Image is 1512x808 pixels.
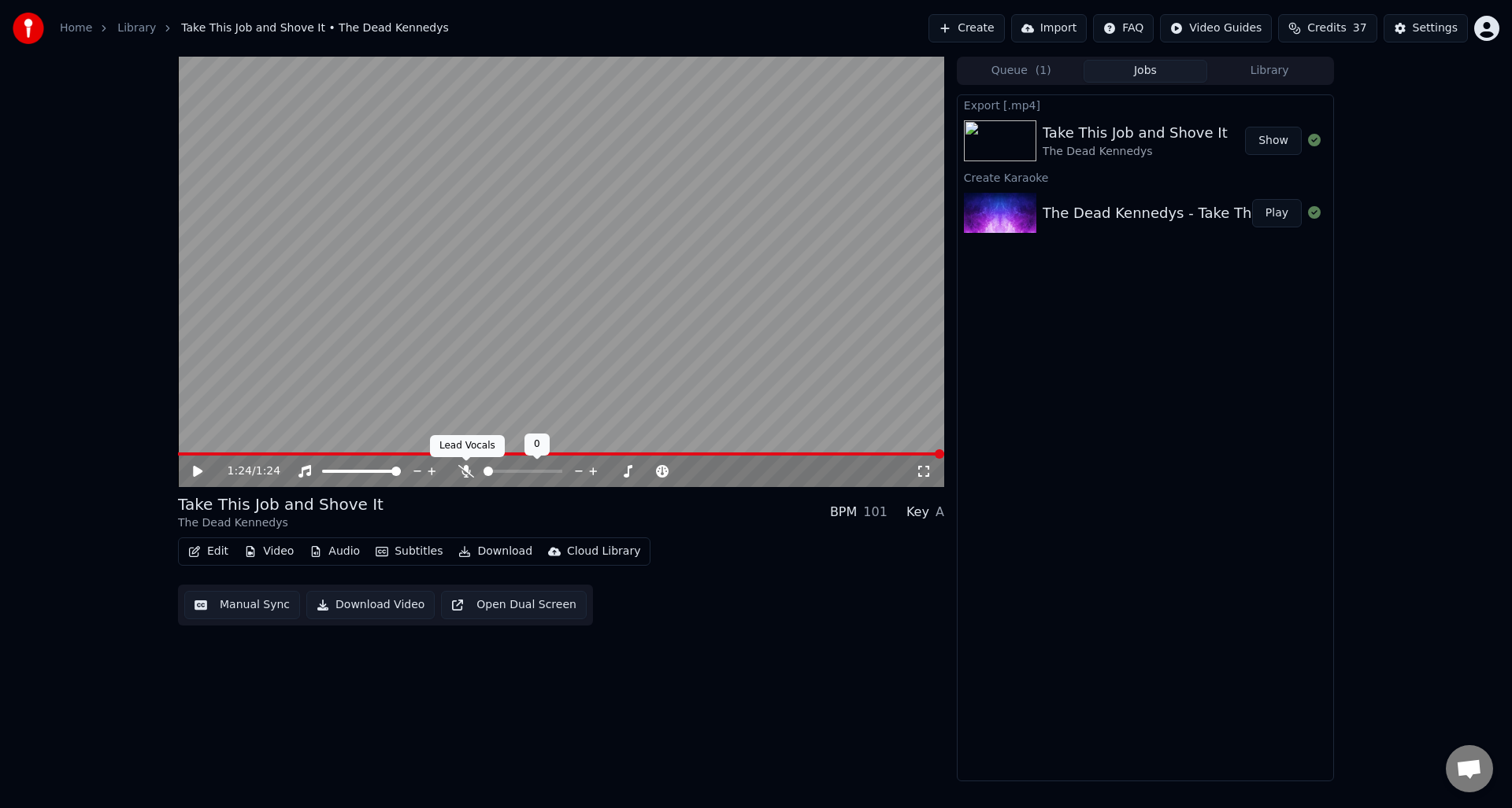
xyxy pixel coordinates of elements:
[256,463,280,479] span: 1:24
[13,13,44,44] img: youka
[1307,20,1346,36] span: Credits
[1278,14,1377,42] button: Credits37
[228,463,252,479] span: 1:24
[228,463,265,479] div: /
[1160,14,1272,42] button: Video Guides
[524,434,550,456] div: 0
[117,20,156,36] a: Library
[441,591,587,619] button: Open Dual Screen
[1093,14,1154,42] button: FAQ
[1413,20,1458,36] div: Settings
[430,435,505,457] div: Lead Vocals
[1245,127,1302,155] button: Show
[1043,202,1383,224] div: The Dead Kennedys - Take This Job and Shove It
[1011,14,1087,42] button: Import
[1207,60,1332,83] button: Library
[830,503,857,522] div: BPM
[238,541,300,563] button: Video
[1252,199,1302,227] button: Play
[1043,144,1228,160] div: The Dead Kennedys
[863,503,888,522] div: 101
[1043,122,1228,144] div: Take This Job and Shove It
[303,541,366,563] button: Audio
[958,168,1333,186] div: Create Karaoke
[936,503,944,522] div: A
[306,591,435,619] button: Download Video
[181,20,449,36] span: Take This Job and Shove It • The Dead Kennedys
[184,591,300,619] button: Manual Sync
[1384,14,1468,42] button: Settings
[178,493,384,515] div: Take This Job and Shove It
[60,20,449,36] nav: breadcrumb
[60,20,92,36] a: Home
[928,14,1005,42] button: Create
[1084,60,1208,83] button: Jobs
[369,541,449,563] button: Subtitles
[906,503,929,522] div: Key
[452,541,539,563] button: Download
[567,544,640,559] div: Cloud Library
[958,95,1333,114] div: Export [.mp4]
[1446,745,1493,792] a: Open chat
[959,60,1084,83] button: Queue
[1036,63,1051,79] span: ( 1 )
[1353,20,1367,36] span: 37
[178,515,384,531] div: The Dead Kennedys
[182,541,235,563] button: Edit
